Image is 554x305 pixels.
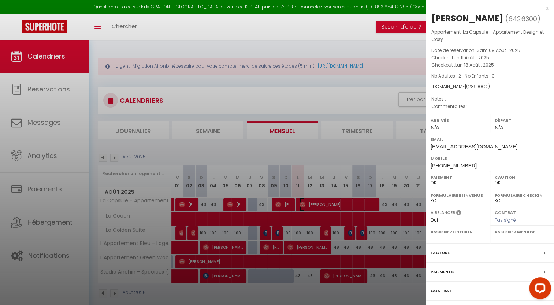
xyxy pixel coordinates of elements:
div: [DOMAIN_NAME] [431,83,549,90]
div: [PERSON_NAME] [431,12,503,24]
label: Formulaire Bienvenue [431,192,485,199]
span: La Capsule - Appartement Design et Cosy [431,29,544,42]
p: Date de réservation : [431,47,549,54]
label: Email [431,136,549,143]
span: Pas signé [495,217,516,223]
p: Appartement : [431,29,549,43]
p: Checkout : [431,61,549,69]
span: Nb Enfants : 0 [465,73,495,79]
p: Notes : [431,95,549,103]
span: N/A [495,125,503,131]
label: Facture [431,249,450,257]
label: Paiements [431,268,454,276]
label: Contrat [495,210,516,214]
span: 6426300 [508,14,537,23]
span: Lun 18 Août . 2025 [455,62,494,68]
span: - [468,103,470,109]
span: 289.88 [468,83,483,90]
span: ( ) [505,14,540,24]
span: Nb Adultes : 2 - [431,73,495,79]
span: Sam 09 Août . 2025 [477,47,520,53]
label: A relancer [431,210,455,216]
p: Commentaires : [431,103,549,110]
label: Assigner Checkin [431,228,485,236]
span: - [446,96,449,102]
i: Sélectionner OUI si vous souhaiter envoyer les séquences de messages post-checkout [456,210,461,218]
label: Mobile [431,155,549,162]
label: Assigner Menage [495,228,549,236]
label: Départ [495,117,549,124]
span: ( € ) [466,83,490,90]
label: Arrivée [431,117,485,124]
span: [EMAIL_ADDRESS][DOMAIN_NAME] [431,144,517,150]
p: Checkin : [431,54,549,61]
div: x [426,4,549,12]
span: Lun 11 Août . 2025 [452,54,489,61]
label: Contrat [431,287,452,295]
label: Formulaire Checkin [495,192,549,199]
label: Paiement [431,174,485,181]
span: [PHONE_NUMBER] [431,163,477,169]
span: N/A [431,125,439,131]
iframe: LiveChat chat widget [523,274,554,305]
label: Caution [495,174,549,181]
